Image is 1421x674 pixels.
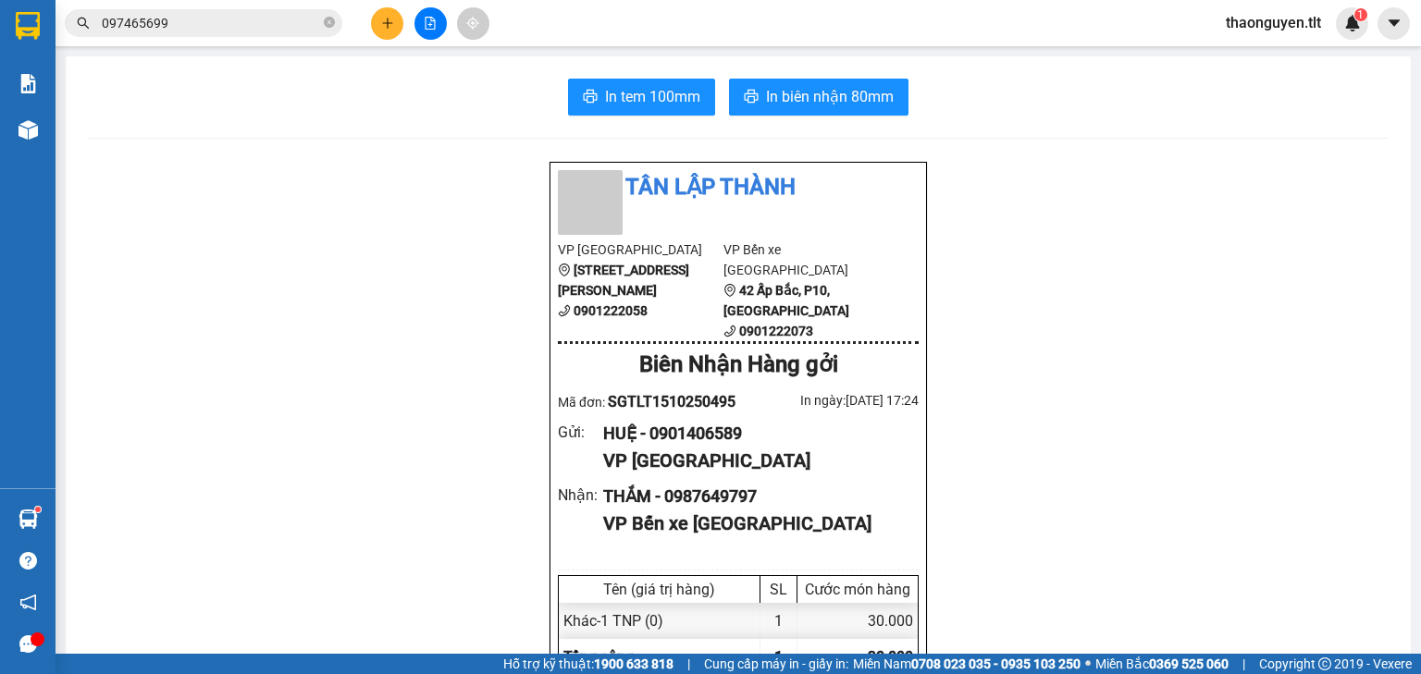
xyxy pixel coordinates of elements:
[558,390,738,413] div: Mã đơn:
[381,17,394,30] span: plus
[603,447,904,475] div: VP [GEOGRAPHIC_DATA]
[568,79,715,116] button: printerIn tem 100mm
[1354,8,1367,21] sup: 1
[16,12,40,40] img: logo-vxr
[802,581,913,598] div: Cước món hàng
[603,421,904,447] div: HUỆ - 0901406589
[563,612,663,630] span: Khác - 1 TNP (0)
[558,304,571,317] span: phone
[77,17,90,30] span: search
[797,603,918,639] div: 30.000
[558,263,689,298] b: [STREET_ADDRESS][PERSON_NAME]
[19,74,38,93] img: solution-icon
[414,7,447,40] button: file-add
[563,581,755,598] div: Tên (giá trị hàng)
[19,594,37,611] span: notification
[608,393,735,411] span: SGTLT1510250495
[853,654,1081,674] span: Miền Nam
[19,120,38,140] img: warehouse-icon
[594,656,673,671] strong: 1900 633 818
[563,648,634,666] span: Tổng cộng
[766,85,894,108] span: In biên nhận 80mm
[424,17,437,30] span: file-add
[1357,8,1364,21] span: 1
[739,324,813,338] b: 0901222073
[558,263,571,276] span: environment
[1378,7,1410,40] button: caret-down
[574,303,648,318] b: 0901222058
[1242,654,1245,674] span: |
[704,654,848,674] span: Cung cấp máy in - giấy in:
[1095,654,1229,674] span: Miền Bắc
[324,15,335,32] span: close-circle
[19,552,37,570] span: question-circle
[558,170,919,205] li: Tân Lập Thành
[583,89,598,106] span: printer
[457,7,489,40] button: aim
[911,656,1081,671] strong: 0708 023 035 - 0935 103 250
[558,239,723,260] li: VP [GEOGRAPHIC_DATA]
[765,581,792,598] div: SL
[466,17,479,30] span: aim
[723,283,849,318] b: 42 Ấp Bắc, P10, [GEOGRAPHIC_DATA]
[19,509,38,529] img: warehouse-icon
[760,603,797,639] div: 1
[605,85,700,108] span: In tem 100mm
[723,239,889,280] li: VP Bến xe [GEOGRAPHIC_DATA]
[868,648,913,666] span: 30.000
[324,17,335,28] span: close-circle
[1149,656,1229,671] strong: 0369 525 060
[1386,15,1402,31] span: caret-down
[503,654,673,674] span: Hỗ trợ kỹ thuật:
[1318,657,1331,670] span: copyright
[35,507,41,512] sup: 1
[774,648,783,666] span: 1
[603,509,904,538] div: VP Bến xe [GEOGRAPHIC_DATA]
[744,89,759,106] span: printer
[723,325,736,337] span: phone
[729,79,908,116] button: printerIn biên nhận 80mm
[19,635,37,653] span: message
[603,484,904,509] div: THẮM - 0987649797
[371,7,403,40] button: plus
[687,654,690,674] span: |
[558,421,603,444] div: Gửi :
[723,284,736,297] span: environment
[738,390,919,411] div: In ngày: [DATE] 17:24
[558,348,919,383] div: Biên Nhận Hàng gởi
[1344,15,1361,31] img: icon-new-feature
[1085,660,1091,668] span: ⚪️
[102,13,320,33] input: Tìm tên, số ĐT hoặc mã đơn
[1211,11,1336,34] span: thaonguyen.tlt
[558,484,603,507] div: Nhận :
